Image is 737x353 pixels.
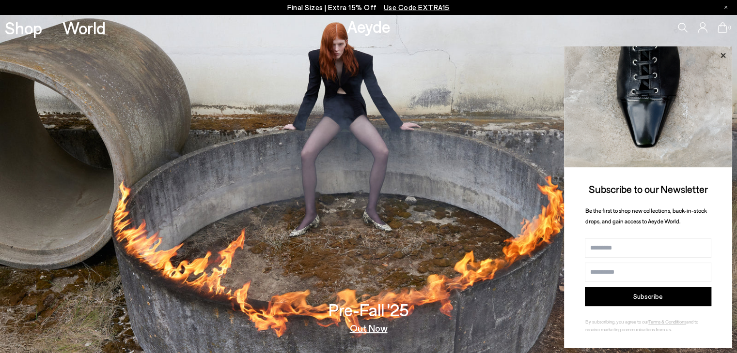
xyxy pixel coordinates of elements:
a: Terms & Conditions [648,319,686,324]
span: 0 [727,25,732,30]
span: By subscribing, you agree to our [585,319,648,324]
img: ca3f721fb6ff708a270709c41d776025.jpg [564,46,732,167]
a: 0 [718,22,727,33]
a: Shop [5,19,42,36]
button: Subscribe [585,287,711,306]
h3: Pre-Fall '25 [329,301,409,318]
a: World [63,19,106,36]
span: Subscribe to our Newsletter [589,183,708,195]
span: Navigate to /collections/ss25-final-sizes [384,3,450,12]
p: Final Sizes | Extra 15% Off [287,1,450,14]
a: Out Now [350,323,388,333]
a: Aeyde [347,16,391,36]
span: Be the first to shop new collections, back-in-stock drops, and gain access to Aeyde World. [585,207,707,225]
